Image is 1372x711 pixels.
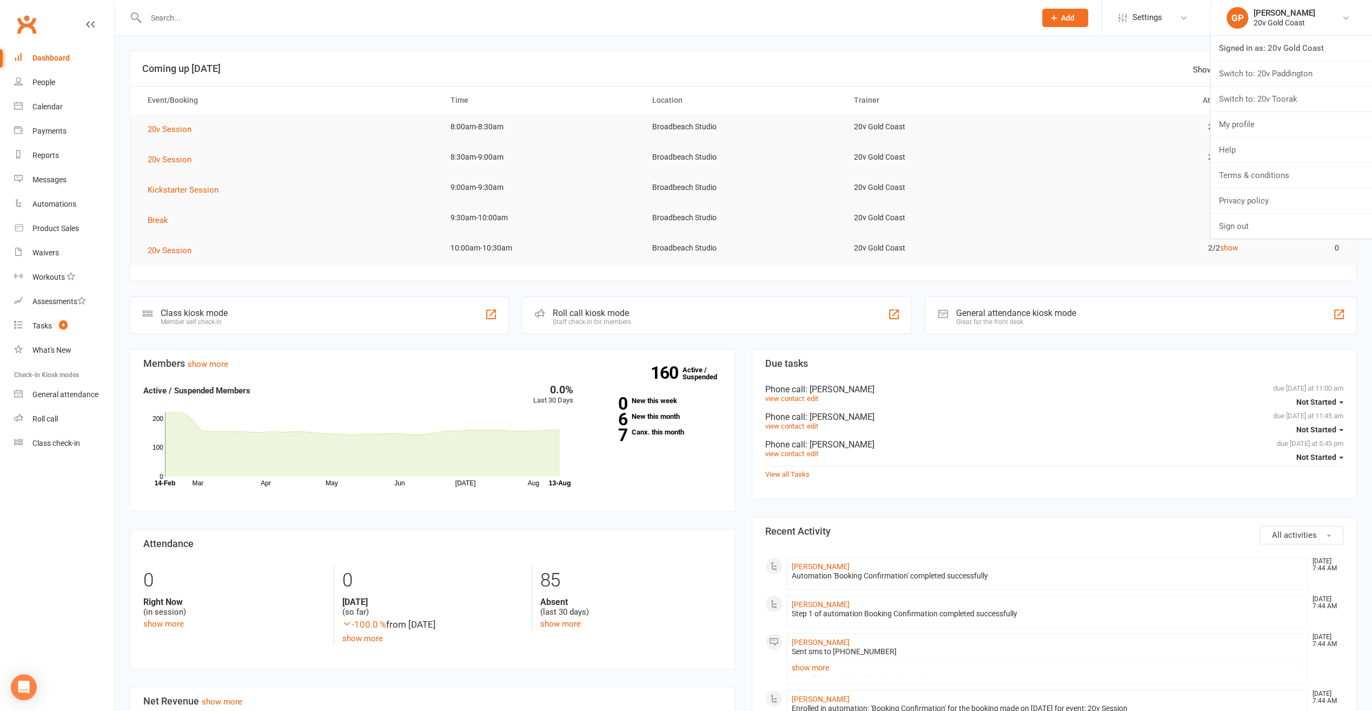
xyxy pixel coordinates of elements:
[540,564,722,597] div: 85
[589,427,627,443] strong: 7
[1210,112,1372,137] a: My profile
[11,674,37,700] div: Open Intercom Messenger
[14,265,114,289] a: Workouts
[14,407,114,431] a: Roll call
[32,175,67,184] div: Messages
[138,87,441,114] th: Event/Booking
[1296,398,1336,406] span: Not Started
[143,10,1028,25] input: Search...
[32,78,55,87] div: People
[14,314,114,338] a: Tasks 4
[553,318,631,326] div: Staff check-in for members
[441,144,642,170] td: 8:30am-9:00am
[143,358,722,369] h3: Members
[14,241,114,265] a: Waivers
[148,246,191,255] span: 20v Session
[143,696,722,707] h3: Net Revenue
[540,619,581,629] a: show more
[441,235,642,261] td: 10:00am-10:30am
[441,205,642,231] td: 9:30am-10:00am
[792,647,897,656] span: Sent sms to [PHONE_NUMBER]
[148,215,168,225] span: Break
[1046,114,1248,140] td: 2/2
[589,396,627,412] strong: 0
[32,297,86,306] div: Assessments
[1248,235,1349,261] td: 0
[807,394,818,403] a: edit
[14,192,114,216] a: Automations
[143,538,722,549] h3: Attendance
[1046,87,1248,114] th: Attendees
[32,248,59,257] div: Waivers
[32,224,79,233] div: Product Sales
[148,183,226,196] button: Kickstarter Session
[589,429,722,436] a: 7Canx. this month
[792,600,850,609] a: [PERSON_NAME]
[441,114,642,140] td: 8:00am-8:30am
[792,609,1303,618] div: Step 1 of automation Booking Confirmation completed successfully
[143,597,326,617] div: (in session)
[342,597,524,617] div: (so far)
[148,185,218,195] span: Kickstarter Session
[1210,137,1372,162] a: Help
[792,571,1303,581] div: Automation 'Booking Confirmation' completed successfully
[14,119,114,143] a: Payments
[642,175,844,200] td: Broadbeach Studio
[1210,188,1372,213] a: Privacy policy
[1272,530,1317,540] span: All activities
[1210,163,1372,188] a: Terms & conditions
[805,439,874,450] span: : [PERSON_NAME]
[1046,144,1248,170] td: 2/2
[589,397,722,404] a: 0New this week
[805,412,874,422] span: : [PERSON_NAME]
[1193,63,1344,76] div: Show the next events for [DATE]
[1296,425,1336,434] span: Not Started
[589,413,722,420] a: 6New this month
[13,11,40,38] a: Clubworx
[342,597,524,607] strong: [DATE]
[14,46,114,70] a: Dashboard
[1307,690,1343,705] time: [DATE] 7:44 AM
[14,216,114,241] a: Product Sales
[792,695,850,703] a: [PERSON_NAME]
[1061,14,1075,22] span: Add
[642,205,844,231] td: Broadbeach Studio
[143,619,184,629] a: show more
[32,439,80,447] div: Class check-in
[148,214,176,227] button: Break
[792,562,850,571] a: [PERSON_NAME]
[14,289,114,314] a: Assessments
[642,235,844,261] td: Broadbeach Studio
[765,439,1344,450] div: Phone call
[342,564,524,597] div: 0
[651,365,682,381] strong: 160
[342,619,386,630] span: -100.0 %
[765,470,810,478] a: View all Tasks
[765,358,1344,369] h3: Due tasks
[642,114,844,140] td: Broadbeach Studio
[1254,18,1315,28] div: 20v Gold Coast
[1307,634,1343,648] time: [DATE] 7:44 AM
[32,390,98,399] div: General attendance
[1296,392,1343,412] button: Not Started
[32,102,63,111] div: Calendar
[32,127,67,135] div: Payments
[148,155,191,164] span: 20v Session
[1046,205,1248,231] td: 0/2
[765,384,1344,394] div: Phone call
[148,123,199,136] button: 20v Session
[792,660,1303,675] a: show more
[589,411,627,427] strong: 6
[32,54,70,62] div: Dashboard
[1046,235,1248,261] td: 2/2
[143,564,326,597] div: 0
[14,383,114,407] a: General attendance kiosk mode
[956,318,1076,326] div: Great for the front desk
[765,526,1344,537] h3: Recent Activity
[844,175,1046,200] td: 20v Gold Coast
[540,597,722,617] div: (last 30 days)
[1307,596,1343,610] time: [DATE] 7:44 AM
[765,422,804,430] a: view contact
[1210,36,1372,61] a: Signed in as: 20v Gold Coast
[32,414,58,423] div: Roll call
